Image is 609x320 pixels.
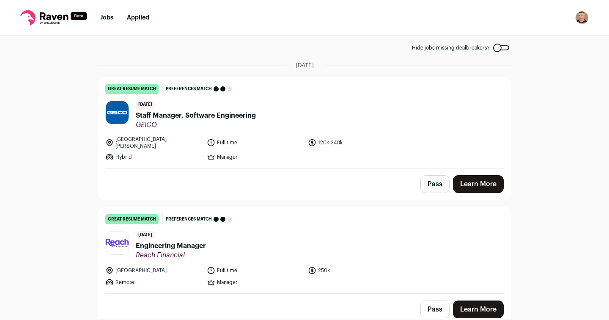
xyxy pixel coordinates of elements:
a: Learn More [453,301,504,318]
li: 120k-240k [308,136,404,149]
li: Manager [207,278,303,287]
li: Manager [207,153,303,161]
span: [DATE] [136,101,155,109]
li: Hybrid [105,153,202,161]
li: 250k [308,266,404,275]
span: Preferences match [166,85,212,93]
span: Reach Financial [136,251,206,259]
img: 977957-medium_jpg [575,11,589,25]
span: Hide jobs missing dealbreakers? [412,44,490,51]
li: Remote [105,278,202,287]
span: Preferences match [166,215,212,223]
img: 58da5fe15ec08c86abc5c8fb1424a25c13b7d5ca55c837a70c380ea5d586a04d.jpg [106,101,129,124]
button: Pass [420,301,450,318]
div: great resume match [105,84,159,94]
img: 96347660c63476252a85b1fb2a7192472d8382e29de032b97d46f171e72ea497.jpg [106,232,129,254]
a: Jobs [100,15,113,21]
button: Open dropdown [575,11,589,25]
a: great resume match Preferences match [DATE] Engineering Manager Reach Financial [GEOGRAPHIC_DATA]... [99,207,510,293]
li: [GEOGRAPHIC_DATA] [105,266,202,275]
span: GEICO [136,121,256,129]
span: Staff Manager, Software Engineering [136,110,256,121]
span: [DATE] [296,61,314,70]
div: great resume match [105,214,159,224]
span: Engineering Manager [136,241,206,251]
button: Pass [420,175,450,193]
a: Applied [127,15,149,21]
li: Full time [207,136,303,149]
li: [GEOGRAPHIC_DATA][PERSON_NAME] [105,136,202,149]
a: Learn More [453,175,504,193]
span: [DATE] [136,231,155,239]
li: Full time [207,266,303,275]
a: great resume match Preferences match [DATE] Staff Manager, Software Engineering GEICO [GEOGRAPHIC... [99,77,510,168]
